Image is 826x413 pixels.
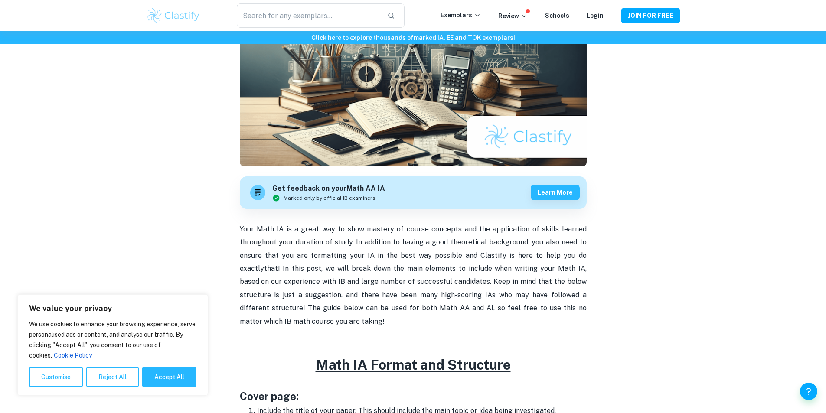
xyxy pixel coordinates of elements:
button: Learn more [531,185,580,200]
img: Clastify logo [146,7,201,24]
span: Marked only by official IB examiners [284,194,375,202]
span: that! In this post, we will break down the main elements to include when writing your Math IA, ba... [240,264,587,325]
h6: Click here to explore thousands of marked IA, EE and TOK exemplars ! [2,33,824,42]
h3: Cover page: [240,388,587,404]
button: JOIN FOR FREE [621,8,680,23]
p: Review [498,11,528,21]
button: Reject All [86,367,139,387]
button: Customise [29,367,83,387]
p: Exemplars [441,10,481,20]
u: Math IA Format and Structure [316,357,511,373]
p: Your Math IA is a great way to show mastery of course concepts and the application of skills lear... [240,223,587,328]
a: Login [587,12,604,19]
div: We value your privacy [17,294,208,396]
a: Get feedback on yourMath AA IAMarked only by official IB examinersLearn more [240,176,587,209]
button: Accept All [142,367,196,387]
input: Search for any exemplars... [237,3,380,28]
h6: Get feedback on your Math AA IA [272,183,385,194]
p: We value your privacy [29,303,196,314]
button: Help and Feedback [800,383,817,400]
p: We use cookies to enhance your browsing experience, serve personalised ads or content, and analys... [29,319,196,361]
a: Schools [545,12,569,19]
a: Cookie Policy [53,351,92,359]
